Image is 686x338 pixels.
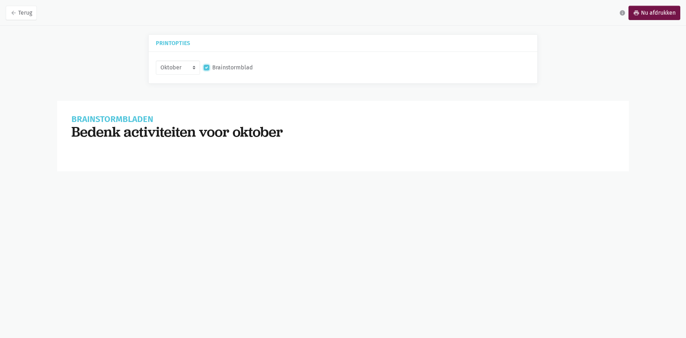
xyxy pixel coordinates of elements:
i: print [633,10,640,16]
i: info [619,10,626,16]
a: arrow_backTerug [6,6,37,20]
h1: Bedenk activiteiten voor oktober [71,123,615,140]
i: arrow_back [10,10,17,16]
h1: Brainstormbladen [71,115,615,123]
a: printNu afdrukken [628,6,680,20]
label: Brainstormblad [212,63,253,72]
h5: Printopties [156,40,530,46]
